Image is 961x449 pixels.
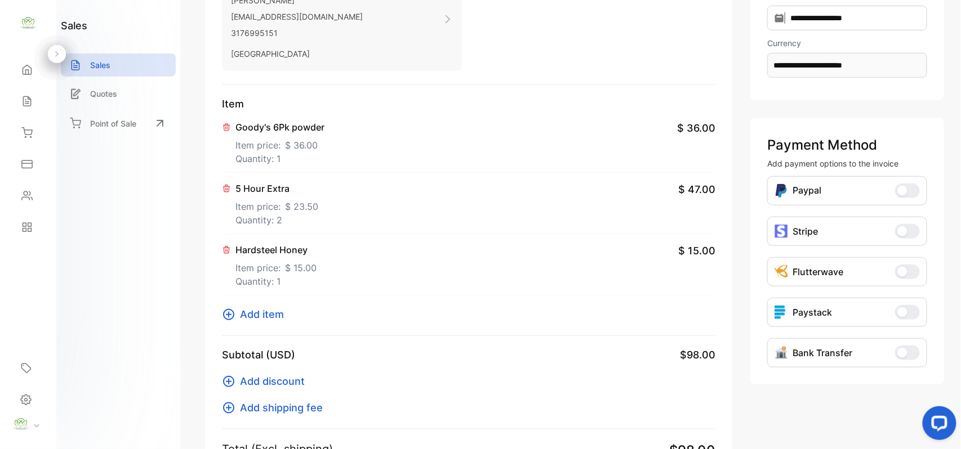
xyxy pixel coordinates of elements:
[235,195,318,213] p: Item price:
[680,347,715,362] span: $98.00
[767,37,927,49] label: Currency
[222,347,295,362] p: Subtotal (USD)
[793,183,821,198] p: Paypal
[240,374,305,389] span: Add discount
[61,111,176,136] a: Point of Sale
[231,8,363,25] p: [EMAIL_ADDRESS][DOMAIN_NAME]
[775,183,788,198] img: Icon
[793,306,832,319] p: Paystack
[90,59,110,71] p: Sales
[793,225,818,238] p: Stripe
[20,15,37,32] img: logo
[767,135,927,155] p: Payment Method
[240,400,323,415] span: Add shipping fee
[222,400,330,415] button: Add shipping fee
[90,118,136,129] p: Point of Sale
[775,346,788,360] img: Icon
[235,134,324,152] p: Item price:
[793,265,843,279] p: Flutterwave
[61,53,176,77] a: Sales
[222,96,715,111] p: Item
[235,120,324,134] p: Goody's 6Pk powder
[235,243,317,257] p: Hardsteel Honey
[235,213,318,227] p: Quantity: 2
[678,243,715,258] span: $ 15.00
[235,152,324,165] p: Quantity: 1
[61,82,176,105] a: Quotes
[677,120,715,136] span: $ 36.00
[240,307,284,322] span: Add item
[231,46,363,62] p: [GEOGRAPHIC_DATA]
[775,225,788,238] img: icon
[235,182,318,195] p: 5 Hour Extra
[222,374,312,389] button: Add discount
[678,182,715,197] span: $ 47.00
[235,275,317,288] p: Quantity: 1
[285,200,318,213] span: $ 23.50
[767,158,927,169] p: Add payment options to the invoice
[231,25,363,41] p: 3176995151
[793,346,852,360] p: Bank Transfer
[12,416,29,433] img: profile
[285,138,318,152] span: $ 36.00
[775,306,788,319] img: icon
[235,257,317,275] p: Item price:
[775,265,788,279] img: Icon
[222,307,291,322] button: Add item
[61,18,87,33] h1: sales
[285,261,317,275] span: $ 15.00
[90,88,117,100] p: Quotes
[914,402,961,449] iframe: LiveChat chat widget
